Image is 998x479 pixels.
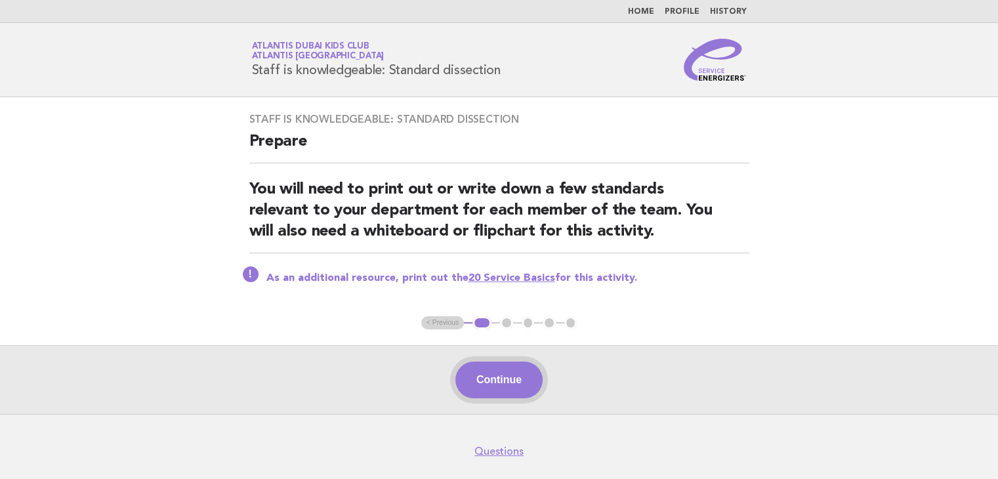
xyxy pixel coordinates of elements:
button: 1 [472,316,491,329]
a: Home [628,8,654,16]
h2: Prepare [249,131,749,163]
span: Atlantis [GEOGRAPHIC_DATA] [252,52,385,61]
a: Questions [474,445,524,458]
h1: Staff is knowledgeable: Standard dissection [252,43,501,77]
img: Service Energizers [684,39,747,81]
h2: You will need to print out or write down a few standards relevant to your department for each mem... [249,179,749,253]
a: History [710,8,747,16]
a: Atlantis Dubai Kids ClubAtlantis [GEOGRAPHIC_DATA] [252,42,385,60]
p: As an additional resource, print out the for this activity. [266,272,749,285]
a: 20 Service Basics [468,273,555,283]
button: Continue [455,362,543,398]
h3: Staff is knowledgeable: Standard dissection [249,113,749,126]
a: Profile [665,8,699,16]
